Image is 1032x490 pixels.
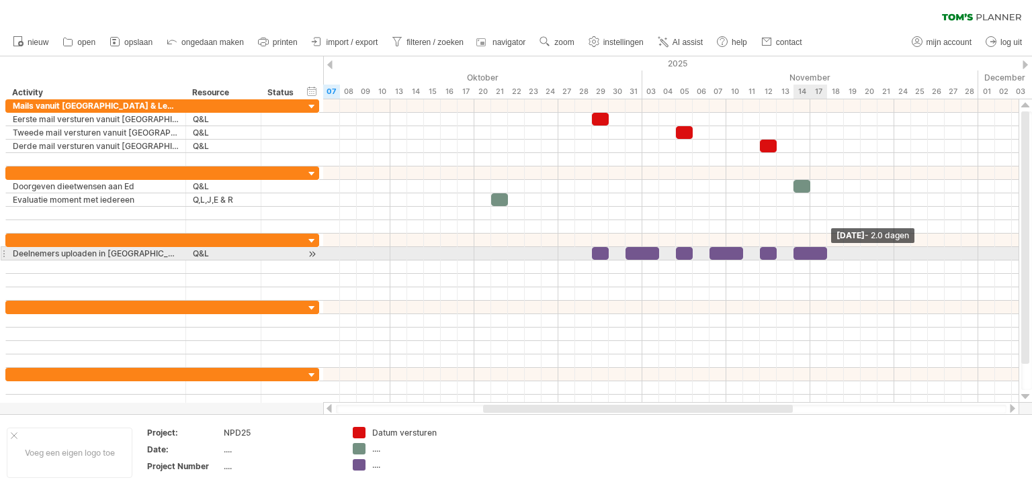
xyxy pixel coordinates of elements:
[441,85,458,99] div: donderdag, 16 Oktober 2025
[273,38,298,47] span: printen
[323,85,340,99] div: dinsdag, 7 Oktober 2025
[758,34,806,51] a: contact
[9,34,52,51] a: nieuw
[760,85,777,99] div: woensdag, 12 November 2025
[626,85,642,99] div: vrijdag, 31 Oktober 2025
[327,38,378,47] span: import / export
[908,34,976,51] a: mijn account
[192,86,253,99] div: Resource
[224,460,337,472] div: ....
[13,193,179,206] div: Evaluatie moment met iedereen
[372,443,445,454] div: ....
[945,85,961,99] div: donderdag, 27 November 2025
[124,38,153,47] span: opslaan
[592,85,609,99] div: woensdag, 29 Oktober 2025
[911,85,928,99] div: dinsdag, 25 November 2025
[12,86,178,99] div: Activity
[861,85,877,99] div: donderdag, 20 November 2025
[961,85,978,99] div: vrijdag, 28 November 2025
[224,444,337,455] div: ....
[659,85,676,99] div: dinsdag, 4 November 2025
[558,85,575,99] div: maandag, 27 Oktober 2025
[474,34,529,51] a: navigator
[508,85,525,99] div: woensdag, 22 Oktober 2025
[147,460,221,472] div: Project Number
[256,70,642,85] div: Oktober 2025
[357,85,374,99] div: donderdag, 9 Oktober 2025
[793,85,810,99] div: vrijdag, 14 November 2025
[163,34,248,51] a: ongedaan maken
[894,85,911,99] div: maandag, 24 November 2025
[844,85,861,99] div: woensdag, 19 November 2025
[536,34,578,51] a: zoom
[928,85,945,99] div: woensdag, 26 November 2025
[995,85,1012,99] div: dinsdag, 2 December 2025
[693,85,709,99] div: donderdag, 6 November 2025
[458,85,474,99] div: vrijdag, 17 Oktober 2025
[59,34,99,51] a: open
[340,85,357,99] div: woensdag, 8 Oktober 2025
[575,85,592,99] div: dinsdag, 28 Oktober 2025
[193,193,254,206] div: Q,L,J,E & R
[554,38,574,47] span: zoom
[306,247,318,261] div: scroll naar activiteit
[407,85,424,99] div: dinsdag, 14 Oktober 2025
[424,85,441,99] div: woensdag, 15 Oktober 2025
[865,230,909,240] span: - 2.0 dagen
[193,126,254,139] div: Q&L
[13,180,179,193] div: Doorgeven dieetwensen aan Ed
[7,428,132,478] div: Voeg een eigen logo toe
[642,85,659,99] div: maandag, 3 November 2025
[308,34,382,51] a: import / export
[1012,85,1029,99] div: woensdag, 3 December 2025
[388,34,468,51] a: filteren / zoeken
[193,247,254,260] div: Q&L
[406,38,464,47] span: filteren / zoeken
[714,34,751,51] a: help
[13,126,179,139] div: Tweede mail versturen vanuit [GEOGRAPHIC_DATA]
[726,85,743,99] div: maandag, 10 November 2025
[1000,38,1022,47] span: log uit
[709,85,726,99] div: vrijdag, 7 November 2025
[676,85,693,99] div: woensdag, 5 November 2025
[776,38,802,47] span: contact
[372,459,445,471] div: ....
[193,140,254,152] div: Q&L
[267,86,297,99] div: Status
[77,38,95,47] span: open
[978,85,995,99] div: maandag, 1 December 2025
[777,85,793,99] div: donderdag, 13 November 2025
[13,247,179,260] div: Deelnemers uploaden in [GEOGRAPHIC_DATA]
[147,427,221,438] div: Project:
[609,85,626,99] div: donderdag, 30 Oktober 2025
[181,38,244,47] span: ongedaan maken
[390,85,407,99] div: maandag, 13 Oktober 2025
[491,85,508,99] div: dinsdag, 21 Oktober 2025
[542,85,558,99] div: vrijdag, 24 Oktober 2025
[654,34,707,51] a: AI assist
[13,99,179,112] div: Mails vanuit [GEOGRAPHIC_DATA] & Ledenservice
[525,85,542,99] div: donderdag, 23 Oktober 2025
[732,38,747,47] span: help
[193,113,254,126] div: Q&L
[827,85,844,99] div: dinsdag, 18 November 2025
[603,38,644,47] span: instellingen
[13,140,179,152] div: Derde mail versturen vanuit [GEOGRAPHIC_DATA]
[877,85,894,99] div: vrijdag, 21 November 2025
[673,38,703,47] span: AI assist
[255,34,302,51] a: printen
[374,85,390,99] div: vrijdag, 10 Oktober 2025
[831,228,914,243] div: [DATE]
[642,70,978,85] div: November 2025
[224,427,337,438] div: NPD25
[193,180,254,193] div: Q&L
[492,38,525,47] span: navigator
[927,38,972,47] span: mijn account
[28,38,48,47] span: nieuw
[474,85,491,99] div: maandag, 20 Oktober 2025
[982,34,1026,51] a: log uit
[810,85,827,99] div: maandag, 17 November 2025
[585,34,648,51] a: instellingen
[743,85,760,99] div: dinsdag, 11 November 2025
[13,113,179,126] div: Eerste mail versturen vanuit [GEOGRAPHIC_DATA]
